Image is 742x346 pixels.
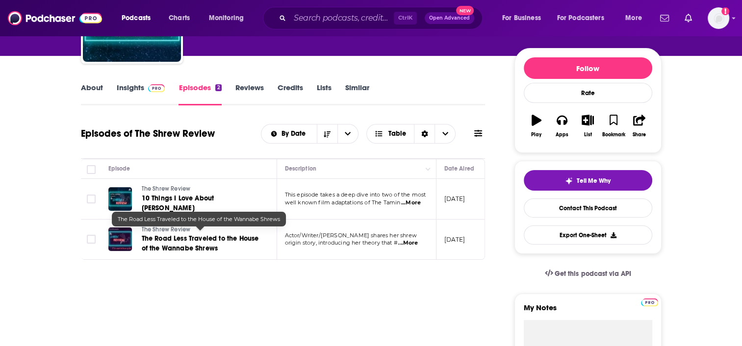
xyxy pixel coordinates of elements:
span: Toggle select row [87,195,96,203]
span: For Business [502,11,541,25]
span: ...More [398,239,418,247]
span: Charts [169,11,190,25]
span: origin story, introducing her theory that # [285,239,398,246]
div: Play [531,132,541,138]
a: Show notifications dropdown [681,10,696,26]
h1: Episodes of The Shrew Review [81,127,215,140]
span: Get this podcast via API [555,270,631,278]
img: Podchaser Pro [148,84,165,92]
a: Show notifications dropdown [656,10,673,26]
div: Search podcasts, credits, & more... [272,7,492,29]
span: Open Advanced [429,16,470,21]
div: Share [633,132,646,138]
input: Search podcasts, credits, & more... [290,10,394,26]
img: Podchaser - Follow, Share and Rate Podcasts [8,9,102,27]
span: Logged in as emmalongstaff [708,7,729,29]
button: open menu [261,130,317,137]
span: ...More [401,199,421,207]
span: For Podcasters [557,11,604,25]
span: Monitoring [209,11,244,25]
button: Open AdvancedNew [425,12,474,24]
span: 10 Things I Love About [PERSON_NAME] [142,194,214,212]
span: Tell Me Why [577,177,611,185]
button: open menu [115,10,163,26]
button: open menu [337,124,358,143]
span: Podcasts [122,11,151,25]
span: New [456,6,474,15]
span: Table [388,130,406,137]
div: List [584,132,592,138]
a: Lists [317,83,332,105]
a: Reviews [235,83,264,105]
img: tell me why sparkle [565,177,573,185]
div: Apps [556,132,568,138]
h2: Choose List sort [261,124,358,144]
a: Pro website [641,297,658,306]
button: Choose View [366,124,456,144]
a: 10 Things I Love About [PERSON_NAME] [142,194,259,213]
a: InsightsPodchaser Pro [117,83,165,105]
button: Bookmark [601,108,626,144]
button: List [575,108,600,144]
button: Play [524,108,549,144]
button: open menu [495,10,553,26]
span: This episode takes a deep dive into two of the most [285,191,426,198]
a: Episodes2 [179,83,221,105]
img: Podchaser Pro [641,298,658,306]
span: The Shrew Review [142,226,191,233]
a: Credits [278,83,303,105]
button: Sort Direction [317,124,337,143]
span: Actor/Writer/[PERSON_NAME] shares her shrew [285,232,417,239]
p: [DATE] [444,235,465,244]
button: Apps [549,108,575,144]
button: tell me why sparkleTell Me Why [524,170,652,191]
span: Toggle select row [87,235,96,244]
button: Follow [524,57,652,79]
span: By Date [281,130,309,137]
div: Bookmark [602,132,625,138]
a: Contact This Podcast [524,198,652,218]
span: The Road Less Traveled to the House of the Wannabe Shrews [142,234,259,252]
div: 2 [215,84,221,91]
a: Similar [345,83,369,105]
div: Rate [524,83,652,103]
a: The Road Less Traveled to the House of the Wannabe Shrews [142,234,259,253]
span: The Shrew Review [142,185,191,192]
button: open menu [551,10,618,26]
button: open menu [618,10,654,26]
label: My Notes [524,303,652,320]
a: About [81,83,103,105]
a: Charts [162,10,196,26]
button: Column Actions [422,163,434,175]
span: Ctrl K [394,12,417,25]
div: Description [285,163,316,174]
a: The Shrew Review [142,185,259,194]
button: open menu [202,10,256,26]
svg: Add a profile image [721,7,729,15]
a: The Shrew Review [142,225,259,234]
a: Get this podcast via API [537,262,639,286]
div: Sort Direction [414,124,435,143]
button: Show profile menu [708,7,729,29]
div: Episode [108,163,130,174]
span: More [625,11,642,25]
div: Date Aired [444,163,474,174]
button: Share [626,108,652,144]
p: [DATE] [444,195,465,203]
span: The Road Less Traveled to the House of the Wannabe Shrews [118,216,280,222]
img: User Profile [708,7,729,29]
span: well known film adaptations of The Tamin [285,199,401,206]
button: Export One-Sheet [524,225,652,245]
